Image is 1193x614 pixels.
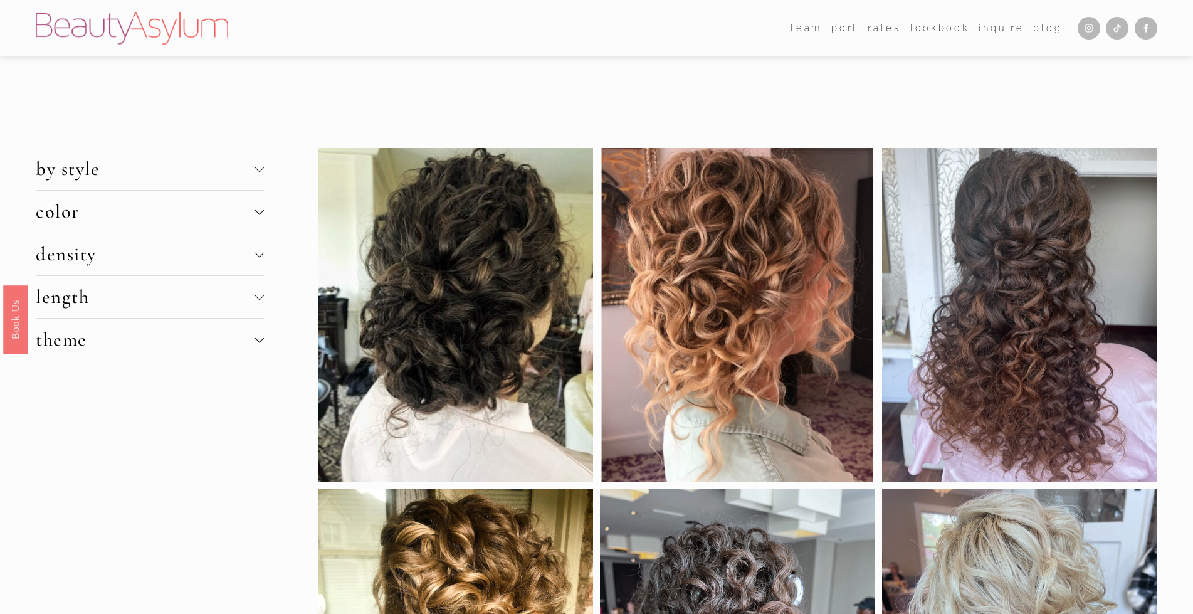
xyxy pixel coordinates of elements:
button: color [36,191,264,233]
a: TikTok [1106,17,1128,40]
a: Instagram [1078,17,1100,40]
span: density [36,243,255,266]
img: Beauty Asylum | Bridal Hair &amp; Makeup Charlotte &amp; Atlanta [36,12,228,45]
a: Blog [1033,19,1062,37]
a: Book Us [3,285,28,353]
button: length [36,276,264,318]
a: Facebook [1135,17,1157,40]
span: length [36,285,255,309]
span: by style [36,157,255,181]
span: color [36,200,255,223]
span: team [791,20,822,36]
button: density [36,233,264,275]
a: Lookbook [910,19,969,37]
a: Inquire [979,19,1024,37]
a: folder dropdown [791,19,822,37]
a: Rates [868,19,900,37]
span: theme [36,328,255,351]
a: port [831,19,858,37]
button: by style [36,148,264,190]
button: theme [36,319,264,361]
